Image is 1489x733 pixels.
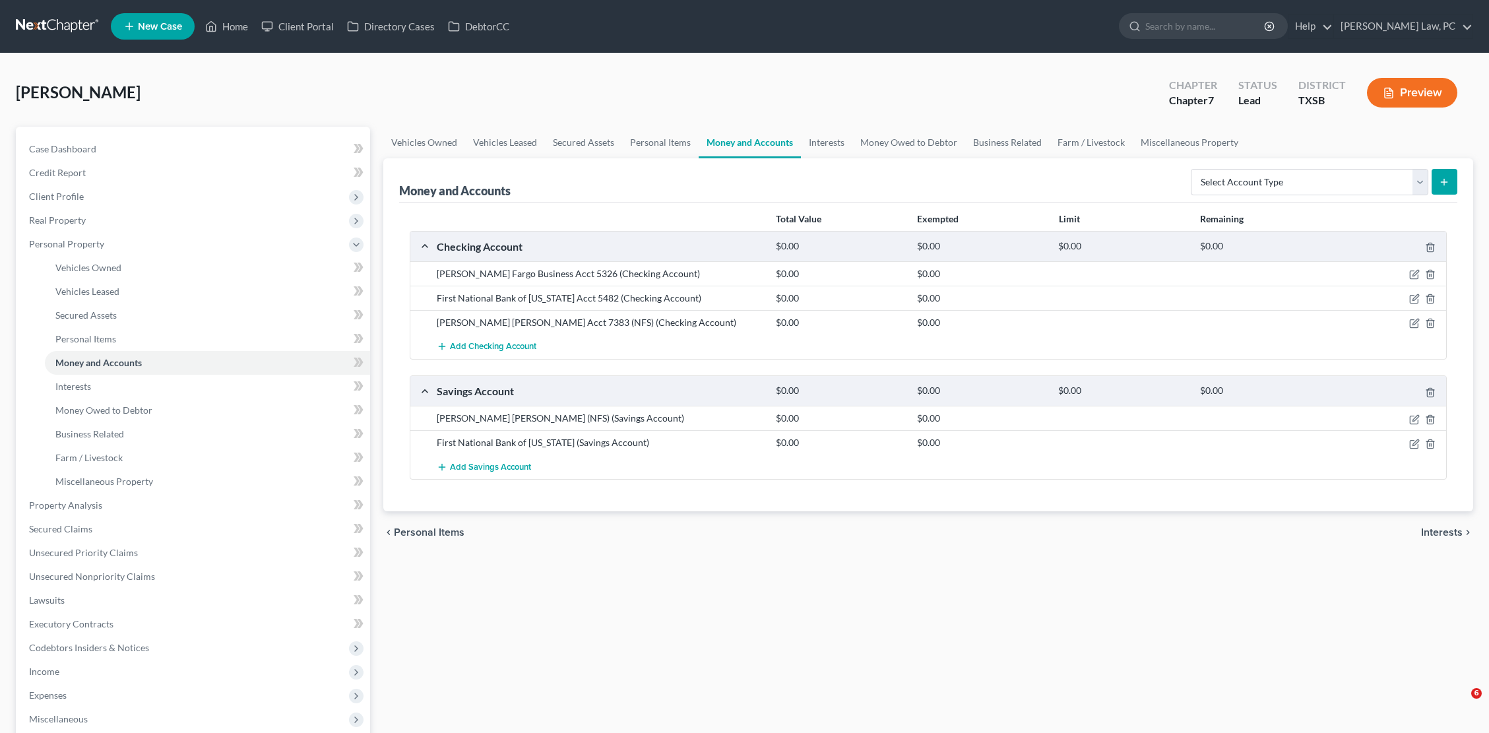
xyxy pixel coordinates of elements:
a: Personal Items [622,127,699,158]
a: Home [199,15,255,38]
a: Interests [801,127,852,158]
a: Unsecured Priority Claims [18,541,370,565]
button: Interests chevron_right [1421,527,1473,538]
span: Personal Property [29,238,104,249]
a: Personal Items [45,327,370,351]
a: Secured Assets [45,303,370,327]
div: $0.00 [1052,385,1193,397]
div: $0.00 [769,385,910,397]
a: Money and Accounts [45,351,370,375]
span: [PERSON_NAME] [16,82,141,102]
span: Personal Items [55,333,116,344]
span: Client Profile [29,191,84,202]
span: Add Checking Account [450,342,536,352]
span: Lawsuits [29,594,65,606]
a: Vehicles Owned [45,256,370,280]
a: Lawsuits [18,589,370,612]
div: Status [1238,78,1277,93]
a: Client Portal [255,15,340,38]
a: Property Analysis [18,494,370,517]
div: TXSB [1298,93,1346,108]
span: Expenses [29,689,67,701]
div: $0.00 [769,436,910,449]
div: $0.00 [910,316,1052,329]
span: Farm / Livestock [55,452,123,463]
span: Unsecured Priority Claims [29,547,138,558]
span: 7 [1208,94,1214,106]
strong: Exempted [917,213,959,224]
button: Add Checking Account [437,335,536,359]
div: Money and Accounts [399,183,511,199]
span: Real Property [29,214,86,226]
div: $0.00 [1052,240,1193,253]
div: $0.00 [769,240,910,253]
span: 6 [1471,688,1482,699]
a: DebtorCC [441,15,516,38]
iframe: Intercom live chat [1444,688,1476,720]
span: Money and Accounts [55,357,142,368]
div: $0.00 [769,267,910,280]
span: Codebtors Insiders & Notices [29,642,149,653]
div: $0.00 [910,292,1052,305]
span: Vehicles Leased [55,286,119,297]
i: chevron_right [1463,527,1473,538]
div: $0.00 [1193,385,1335,397]
div: Chapter [1169,78,1217,93]
a: Miscellaneous Property [1133,127,1246,158]
a: [PERSON_NAME] Law, PC [1334,15,1473,38]
a: Help [1288,15,1333,38]
div: [PERSON_NAME] Fargo Business Acct 5326 (Checking Account) [430,267,769,280]
a: Credit Report [18,161,370,185]
div: $0.00 [910,385,1052,397]
span: Interests [1421,527,1463,538]
a: Unsecured Nonpriority Claims [18,565,370,589]
span: New Case [138,22,182,32]
a: Directory Cases [340,15,441,38]
strong: Remaining [1200,213,1244,224]
div: $0.00 [769,412,910,425]
a: Business Related [45,422,370,446]
strong: Total Value [776,213,821,224]
div: First National Bank of [US_STATE] (Savings Account) [430,436,769,449]
a: Money Owed to Debtor [852,127,965,158]
span: Executory Contracts [29,618,113,629]
span: Money Owed to Debtor [55,404,152,416]
div: First National Bank of [US_STATE] Acct 5482 (Checking Account) [430,292,769,305]
i: chevron_left [383,527,394,538]
span: Interests [55,381,91,392]
span: Case Dashboard [29,143,96,154]
a: Miscellaneous Property [45,470,370,494]
div: $0.00 [769,316,910,329]
div: [PERSON_NAME] [PERSON_NAME] Acct 7383 (NFS) (Checking Account) [430,316,769,329]
a: Vehicles Owned [383,127,465,158]
span: Business Related [55,428,124,439]
button: chevron_left Personal Items [383,527,464,538]
a: Business Related [965,127,1050,158]
div: Chapter [1169,93,1217,108]
a: Vehicles Leased [465,127,545,158]
div: $0.00 [1193,240,1335,253]
div: Savings Account [430,384,769,398]
a: Secured Assets [545,127,622,158]
div: $0.00 [910,240,1052,253]
div: $0.00 [910,436,1052,449]
span: Vehicles Owned [55,262,121,273]
a: Secured Claims [18,517,370,541]
div: Lead [1238,93,1277,108]
div: $0.00 [910,267,1052,280]
div: Checking Account [430,239,769,253]
div: [PERSON_NAME] [PERSON_NAME] (NFS) (Savings Account) [430,412,769,425]
span: Miscellaneous [29,713,88,724]
span: Miscellaneous Property [55,476,153,487]
a: Farm / Livestock [45,446,370,470]
span: Secured Assets [55,309,117,321]
a: Farm / Livestock [1050,127,1133,158]
span: Credit Report [29,167,86,178]
a: Interests [45,375,370,398]
a: Money Owed to Debtor [45,398,370,422]
span: Add Savings Account [450,462,531,472]
a: Case Dashboard [18,137,370,161]
span: Unsecured Nonpriority Claims [29,571,155,582]
strong: Limit [1059,213,1080,224]
input: Search by name... [1145,14,1266,38]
